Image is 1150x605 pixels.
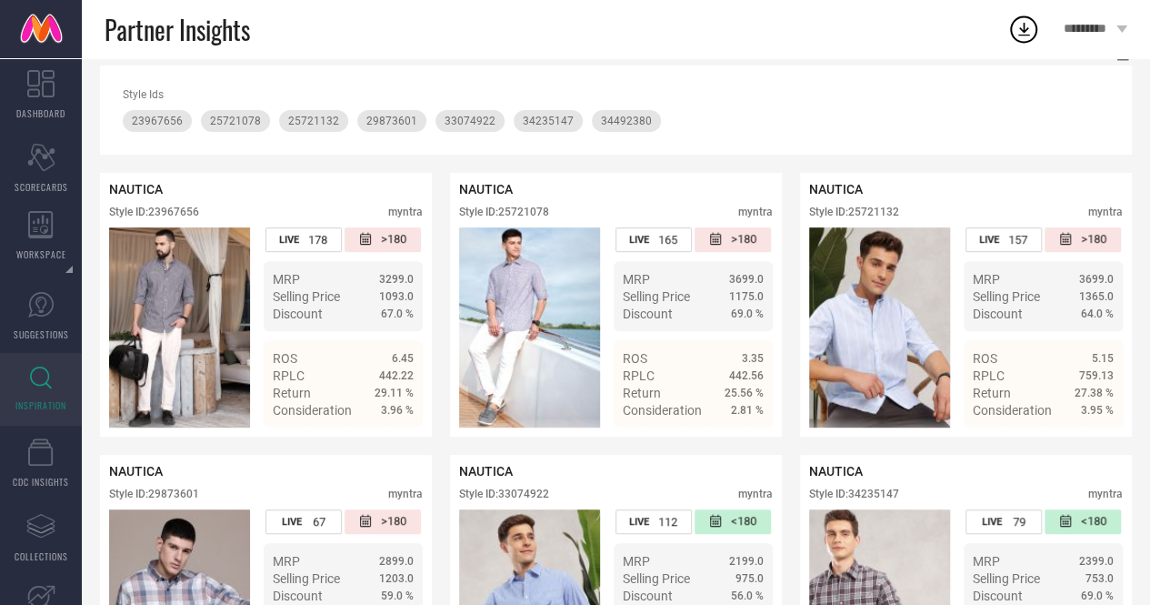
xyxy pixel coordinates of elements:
div: Number of days since the style was first listed on the platform [695,509,771,534]
span: Discount [623,589,673,603]
span: LIVE [979,234,999,246]
div: myntra [1088,488,1123,500]
span: 69.0 % [731,308,764,320]
span: Details [373,436,414,450]
div: Number of days the style has been live on the platform [615,509,692,534]
div: Open download list [1007,13,1040,45]
span: 27.38 % [1075,387,1114,399]
div: Number of days since the style was first listed on the platform [1045,227,1121,252]
span: 3299.0 [379,273,414,286]
img: Style preview image [109,227,250,428]
span: 1093.0 [379,290,414,303]
span: RPLC [273,368,305,383]
span: 5.15 [1092,352,1114,365]
div: Number of days since the style was first listed on the platform [345,227,421,252]
div: myntra [738,488,773,500]
div: myntra [738,206,773,218]
span: 34235147 [523,115,574,127]
div: Style ID: 25721132 [809,206,899,218]
span: 1175.0 [729,290,764,303]
span: Partner Insights [105,11,250,48]
span: Return [273,386,311,400]
span: RPLC [623,368,655,383]
span: Discount [973,307,1023,321]
span: 79 [1013,515,1025,529]
span: MRP [973,554,1000,569]
span: 3699.0 [1079,273,1114,286]
span: NAUTICA [459,182,513,197]
span: 67.0 % [381,308,414,320]
span: Selling Price [273,289,340,304]
span: 25.56 % [725,387,764,399]
span: LIVE [629,234,649,246]
span: 3.96 % [381,404,414,417]
div: Number of days the style has been live on the platform [965,509,1042,534]
div: Number of days the style has been live on the platform [265,227,342,252]
span: 34492380 [601,115,652,127]
div: Number of days the style has been live on the platform [615,227,692,252]
div: Style ID: 34235147 [809,488,899,500]
div: myntra [1088,206,1123,218]
span: RPLC [973,368,1005,383]
span: 2899.0 [379,555,414,568]
span: >180 [1081,232,1106,247]
span: Consideration [973,403,1052,418]
span: LIVE [282,516,302,528]
span: DASHBOARD [16,106,65,120]
div: Style ID: 29873601 [109,488,199,500]
span: 25721132 [288,115,339,127]
span: MRP [623,272,650,287]
div: Style ID: 23967656 [109,206,199,218]
div: Style ID: 25721078 [459,206,549,218]
div: Number of days the style has been live on the platform [965,227,1042,252]
span: INSPIRATION [15,398,66,412]
span: 67 [313,515,325,529]
div: Click to view image [809,227,950,428]
span: 1203.0 [379,572,414,585]
span: <180 [731,514,756,529]
span: >180 [381,514,406,529]
span: MRP [273,554,300,569]
span: >180 [731,232,756,247]
span: NAUTICA [109,182,163,197]
span: Details [723,436,764,450]
div: Number of days since the style was first listed on the platform [345,509,421,534]
span: 29873601 [366,115,417,127]
span: 975.0 [735,572,764,585]
span: Return [973,386,1011,400]
span: NAUTICA [809,464,863,479]
span: 165 [658,233,677,247]
div: Click to view image [109,227,250,428]
span: WORKSPACE [16,247,66,261]
span: CDC INSIGHTS [13,475,69,489]
span: 6.45 [392,352,414,365]
span: Discount [623,307,673,321]
span: 753.0 [1085,572,1114,585]
div: myntra [388,206,423,218]
span: 56.0 % [731,590,764,602]
span: 29.11 % [375,387,414,399]
span: Selling Price [623,571,690,586]
span: Selling Price [973,289,1040,304]
span: MRP [273,272,300,287]
span: ROS [973,351,997,366]
span: NAUTICA [109,464,163,479]
span: Selling Price [273,571,340,586]
a: Details [355,436,414,450]
span: 759.13 [1079,369,1114,382]
span: 2399.0 [1079,555,1114,568]
a: Details [705,436,764,450]
img: Style preview image [459,227,600,428]
span: ROS [273,351,297,366]
span: Details [1073,436,1114,450]
div: Click to view image [459,227,600,428]
span: 3699.0 [729,273,764,286]
span: Consideration [273,403,352,418]
span: 178 [308,233,327,247]
span: 25721078 [210,115,261,127]
span: LIVE [982,516,1002,528]
span: Selling Price [973,571,1040,586]
span: LIVE [629,516,649,528]
div: Style Ids [123,88,1109,101]
span: 112 [658,515,677,529]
